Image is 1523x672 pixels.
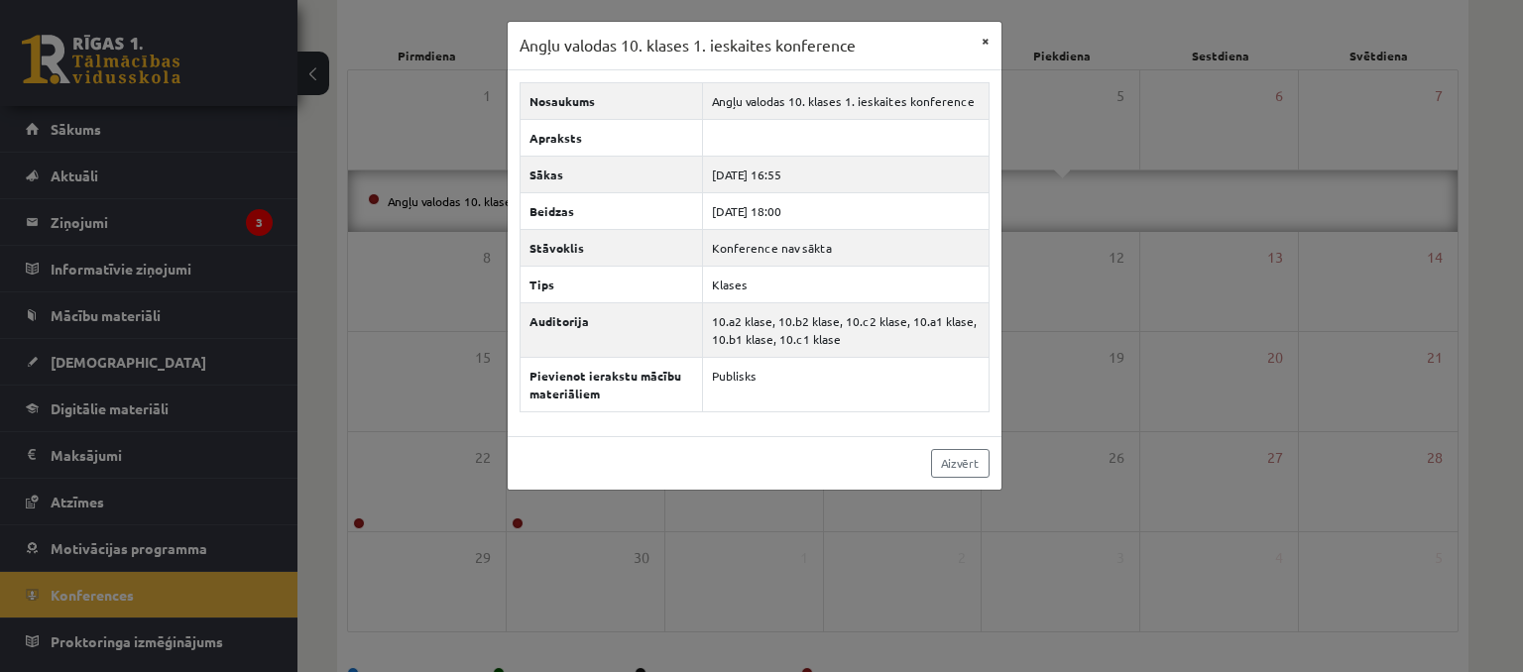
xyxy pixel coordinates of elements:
[520,229,703,266] th: Stāvoklis
[520,119,703,156] th: Apraksts
[931,449,990,478] a: Aizvērt
[520,156,703,192] th: Sākas
[703,302,989,357] td: 10.a2 klase, 10.b2 klase, 10.c2 klase, 10.a1 klase, 10.b1 klase, 10.c1 klase
[520,192,703,229] th: Beidzas
[520,266,703,302] th: Tips
[970,22,1001,59] button: ×
[703,229,989,266] td: Konference nav sākta
[703,357,989,411] td: Publisks
[703,192,989,229] td: [DATE] 18:00
[520,302,703,357] th: Auditorija
[520,357,703,411] th: Pievienot ierakstu mācību materiāliem
[520,82,703,119] th: Nosaukums
[703,156,989,192] td: [DATE] 16:55
[520,34,856,57] h3: Angļu valodas 10. klases 1. ieskaites konference
[703,82,989,119] td: Angļu valodas 10. klases 1. ieskaites konference
[703,266,989,302] td: Klases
